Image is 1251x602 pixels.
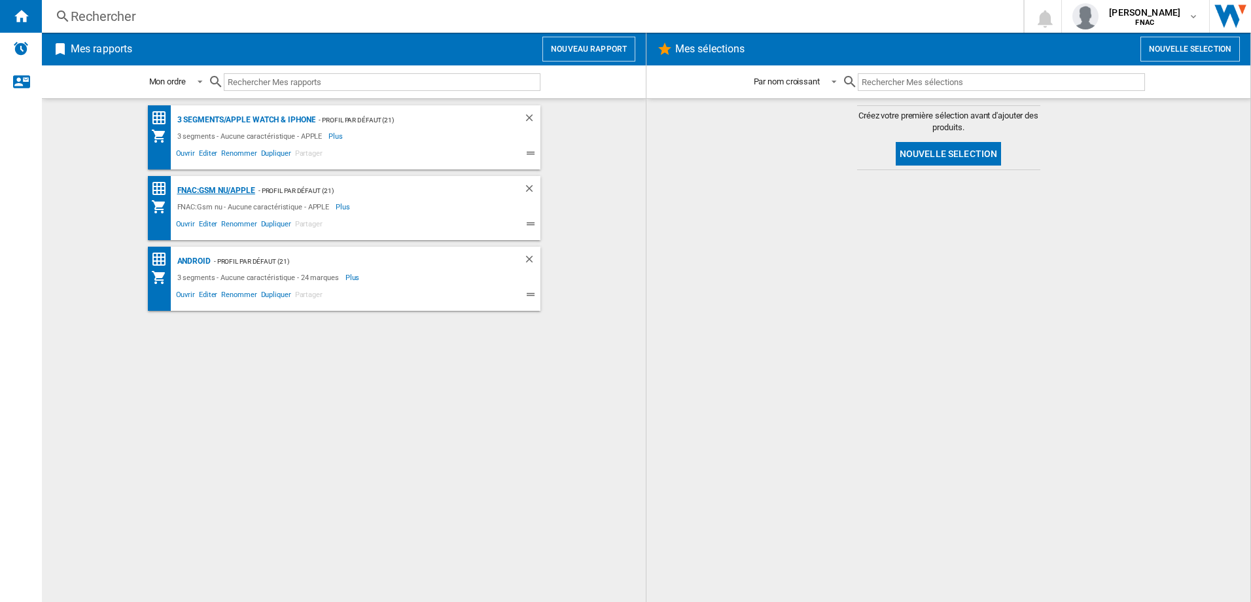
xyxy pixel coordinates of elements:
div: Supprimer [523,112,540,128]
input: Rechercher Mes sélections [858,73,1145,91]
div: Mon ordre [149,77,186,86]
div: 3 segments - Aucune caractéristique - APPLE [174,128,329,144]
span: Dupliquer [259,218,293,234]
span: Plus [336,199,352,215]
span: Dupliquer [259,147,293,163]
div: - Profil par défaut (21) [211,253,497,270]
div: Matrice des prix [151,110,174,126]
div: 3 segments/APPLE WATCH & iPhone [174,112,316,128]
button: Nouveau rapport [542,37,635,62]
b: FNAC [1135,18,1154,27]
div: 3 segments - Aucune caractéristique - 24 marques [174,270,345,285]
input: Rechercher Mes rapports [224,73,540,91]
div: Android [174,253,211,270]
div: Par nom croissant [754,77,820,86]
h2: Mes rapports [68,37,135,62]
div: Matrice des prix [151,251,174,268]
span: Partager [293,289,325,304]
span: Partager [293,147,325,163]
div: Mon assortiment [151,199,174,215]
span: Renommer [219,218,258,234]
button: Nouvelle selection [1140,37,1240,62]
span: Ouvrir [174,147,197,163]
button: Nouvelle selection [896,142,1002,166]
div: - Profil par défaut (21) [255,183,497,199]
span: Renommer [219,147,258,163]
span: Plus [328,128,345,144]
div: FNAC:Gsm nu - Aucune caractéristique - APPLE [174,199,336,215]
div: Mon assortiment [151,128,174,144]
span: [PERSON_NAME] [1109,6,1180,19]
div: Supprimer [523,183,540,199]
span: Ouvrir [174,218,197,234]
span: Editer [197,289,219,304]
div: - Profil par défaut (21) [315,112,497,128]
div: Mon assortiment [151,270,174,285]
div: FNAC:Gsm nu/APPLE [174,183,255,199]
img: alerts-logo.svg [13,41,29,56]
span: Editer [197,147,219,163]
div: Supprimer [523,253,540,270]
span: Editer [197,218,219,234]
span: Dupliquer [259,289,293,304]
div: Matrice des prix [151,181,174,197]
span: Ouvrir [174,289,197,304]
span: Plus [345,270,362,285]
div: Rechercher [71,7,989,26]
img: profile.jpg [1072,3,1099,29]
span: Renommer [219,289,258,304]
span: Partager [293,218,325,234]
h2: Mes sélections [673,37,747,62]
span: Créez votre première sélection avant d'ajouter des produits. [857,110,1040,133]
